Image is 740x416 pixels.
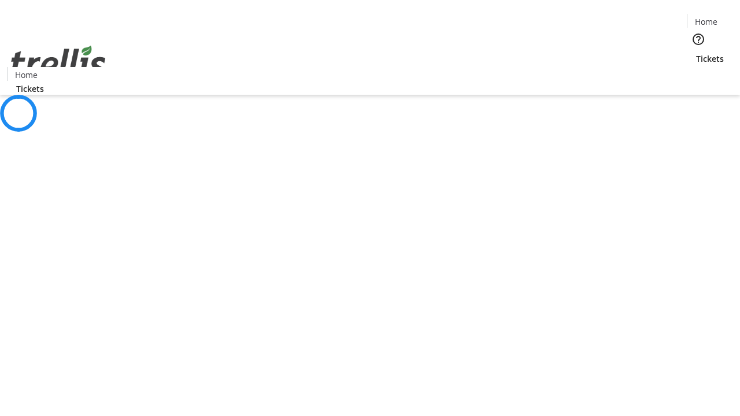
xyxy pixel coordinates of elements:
a: Tickets [687,53,733,65]
button: Cart [687,65,710,88]
span: Tickets [696,53,724,65]
span: Home [695,16,717,28]
a: Tickets [7,83,53,95]
a: Home [8,69,45,81]
button: Help [687,28,710,51]
img: Orient E2E Organization 2HlHcCUPqJ's Logo [7,33,110,91]
span: Home [15,69,38,81]
a: Home [687,16,724,28]
span: Tickets [16,83,44,95]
